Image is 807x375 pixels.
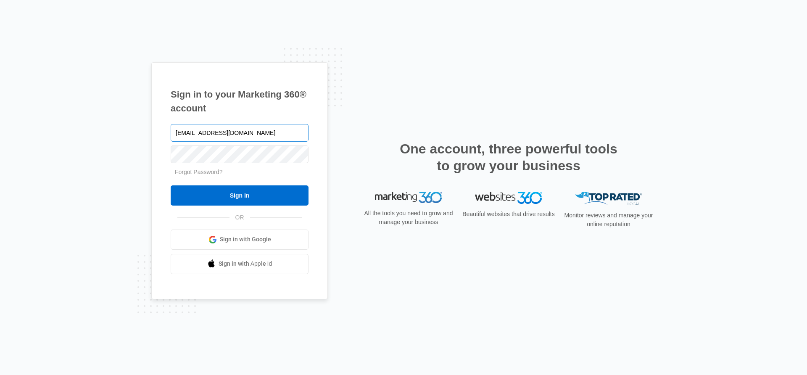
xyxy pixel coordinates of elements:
a: Sign in with Google [171,230,309,250]
p: All the tools you need to grow and manage your business [361,209,456,227]
input: Sign In [171,185,309,206]
p: Beautiful websites that drive results [462,210,556,219]
img: Websites 360 [475,192,542,204]
input: Email [171,124,309,142]
h1: Sign in to your Marketing 360® account [171,87,309,115]
a: Forgot Password? [175,169,223,175]
span: Sign in with Google [220,235,271,244]
p: Monitor reviews and manage your online reputation [562,211,656,229]
h2: One account, three powerful tools to grow your business [397,140,620,174]
img: Top Rated Local [575,192,642,206]
a: Sign in with Apple Id [171,254,309,274]
img: Marketing 360 [375,192,442,203]
span: OR [229,213,250,222]
span: Sign in with Apple Id [219,259,272,268]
